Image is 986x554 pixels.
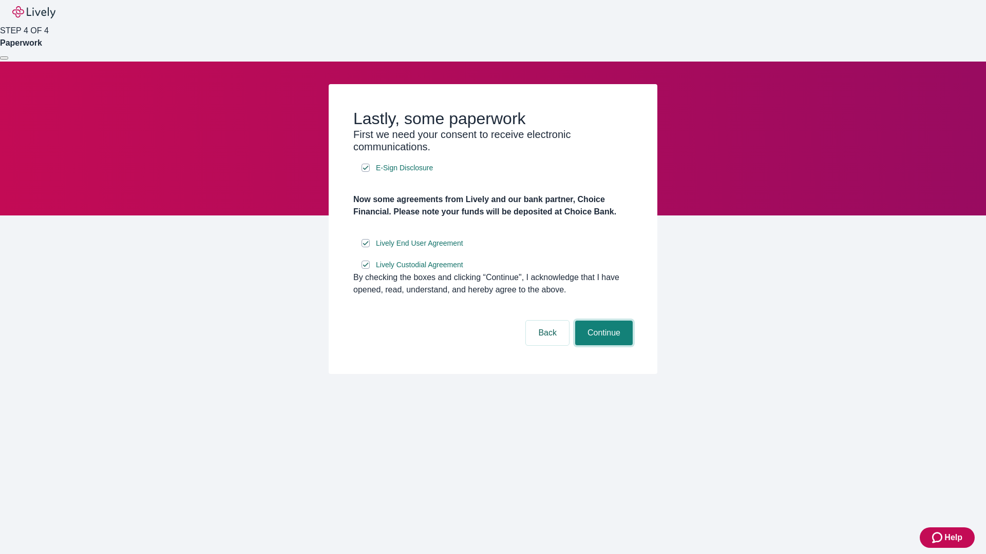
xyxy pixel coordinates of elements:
h4: Now some agreements from Lively and our bank partner, Choice Financial. Please note your funds wi... [353,193,633,218]
h2: Lastly, some paperwork [353,109,633,128]
button: Continue [575,321,633,345]
a: e-sign disclosure document [374,259,465,271]
span: Lively Custodial Agreement [376,260,463,270]
div: By checking the boxes and clicking “Continue", I acknowledge that I have opened, read, understand... [353,271,633,296]
a: e-sign disclosure document [374,237,465,250]
button: Zendesk support iconHelp [920,527,975,548]
span: Lively End User Agreement [376,238,463,249]
img: Lively [12,6,55,18]
span: E-Sign Disclosure [376,163,433,173]
span: Help [944,531,962,544]
button: Back [526,321,569,345]
h3: First we need your consent to receive electronic communications. [353,128,633,153]
a: e-sign disclosure document [374,162,435,174]
svg: Zendesk support icon [932,531,944,544]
